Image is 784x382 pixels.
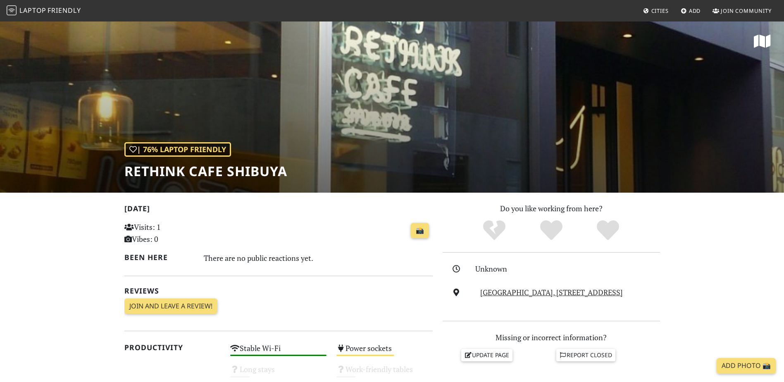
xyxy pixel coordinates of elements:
a: Add [677,3,704,18]
a: Add Photo 📸 [717,358,776,374]
div: There are no public reactions yet. [204,251,433,265]
p: Missing or incorrect information? [443,332,660,344]
h2: Been here [124,253,194,262]
a: Report closed [556,349,616,361]
h1: RETHINK CAFE SHIBUYA [124,163,287,179]
div: Stable Wi-Fi [225,341,331,363]
p: Visits: 1 Vibes: 0 [124,221,221,245]
span: Join Community [721,7,772,14]
div: Unknown [475,263,665,275]
div: Power sockets [331,341,438,363]
span: Add [689,7,701,14]
h2: Productivity [124,343,221,352]
a: Update page [461,349,512,361]
div: Definitely! [579,219,636,242]
a: Join Community [709,3,775,18]
a: 📸 [411,223,429,239]
a: Cities [640,3,672,18]
a: Join and leave a review! [124,298,217,314]
h2: Reviews [124,286,433,295]
h2: [DATE] [124,204,433,216]
p: Do you like working from here? [443,203,660,215]
span: Cities [651,7,669,14]
span: Friendly [48,6,81,15]
a: [GEOGRAPHIC_DATA], [STREET_ADDRESS] [480,287,623,297]
img: LaptopFriendly [7,5,17,15]
a: LaptopFriendly LaptopFriendly [7,4,81,18]
div: Yes [523,219,580,242]
div: | 76% Laptop Friendly [124,142,231,157]
div: No [466,219,523,242]
span: Laptop [19,6,46,15]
